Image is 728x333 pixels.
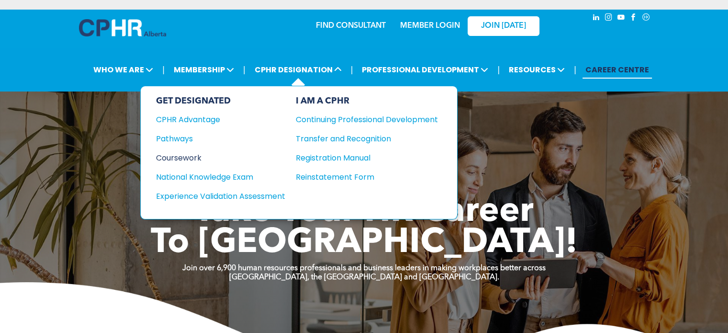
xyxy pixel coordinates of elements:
[156,133,272,145] div: Pathways
[156,171,285,183] a: National Knowledge Exam
[296,133,438,145] a: Transfer and Recognition
[497,60,500,80] li: |
[156,152,285,164] a: Coursework
[641,12,651,25] a: Social network
[243,60,246,80] li: |
[468,16,539,36] a: JOIN [DATE]
[296,152,438,164] a: Registration Manual
[79,19,166,36] img: A blue and white logo for cp alberta
[156,114,272,126] div: CPHR Advantage
[156,96,285,106] div: GET DESIGNATED
[506,61,568,79] span: RESOURCES
[616,12,627,25] a: youtube
[582,61,652,79] a: CAREER CENTRE
[604,12,614,25] a: instagram
[481,22,526,31] span: JOIN [DATE]
[156,114,285,126] a: CPHR Advantage
[574,60,576,80] li: |
[296,114,424,126] div: Continuing Professional Development
[628,12,639,25] a: facebook
[182,264,546,272] strong: Join over 6,900 human resources professionals and business leaders in making workplaces better ac...
[156,190,285,202] a: Experience Validation Assessment
[359,61,491,79] span: PROFESSIONAL DEVELOPMENT
[296,152,424,164] div: Registration Manual
[171,61,237,79] span: MEMBERSHIP
[316,22,386,30] a: FIND CONSULTANT
[162,60,165,80] li: |
[90,61,156,79] span: WHO WE ARE
[156,190,272,202] div: Experience Validation Assessment
[252,61,345,79] span: CPHR DESIGNATION
[400,22,460,30] a: MEMBER LOGIN
[156,171,272,183] div: National Knowledge Exam
[296,171,438,183] a: Reinstatement Form
[296,171,424,183] div: Reinstatement Form
[151,226,578,261] span: To [GEOGRAPHIC_DATA]!
[229,274,499,281] strong: [GEOGRAPHIC_DATA], the [GEOGRAPHIC_DATA] and [GEOGRAPHIC_DATA].
[156,152,272,164] div: Coursework
[591,12,602,25] a: linkedin
[296,133,424,145] div: Transfer and Recognition
[156,133,285,145] a: Pathways
[296,114,438,126] a: Continuing Professional Development
[351,60,353,80] li: |
[296,96,438,106] div: I AM A CPHR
